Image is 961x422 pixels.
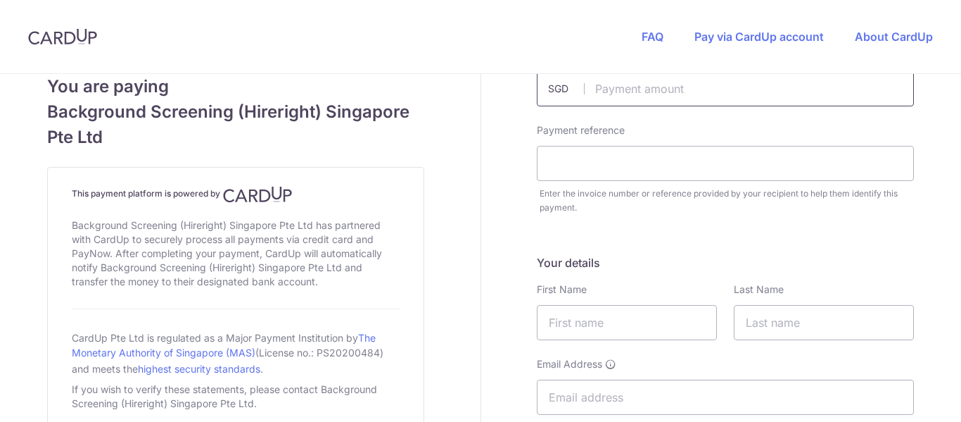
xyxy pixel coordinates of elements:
[47,74,424,99] span: You are paying
[537,380,914,415] input: Email address
[537,123,625,137] label: Payment reference
[537,305,717,340] input: First name
[28,28,97,45] img: CardUp
[540,187,914,215] div: Enter the invoice number or reference provided by your recipient to help them identify this payment.
[223,186,292,203] img: CardUp
[72,216,400,292] div: Background Screening (Hireright) Singapore Pte Ltd has partnered with CardUp to securely process ...
[734,305,914,340] input: Last name
[32,10,61,23] span: Help
[537,254,914,271] h5: Your details
[642,30,663,44] a: FAQ
[537,71,914,106] input: Payment amount
[138,363,260,375] a: highest security standards
[47,99,424,150] span: Background Screening (Hireright) Singapore Pte Ltd
[537,357,602,371] span: Email Address
[694,30,824,44] a: Pay via CardUp account
[72,380,400,414] div: If you wish to verify these statements, please contact Background Screening (Hireright) Singapore...
[72,326,400,380] div: CardUp Pte Ltd is regulated as a Major Payment Institution by (License no.: PS20200484) and meets...
[72,186,400,203] h4: This payment platform is powered by
[855,30,933,44] a: About CardUp
[734,283,784,297] label: Last Name
[537,283,587,297] label: First Name
[548,82,585,96] span: SGD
